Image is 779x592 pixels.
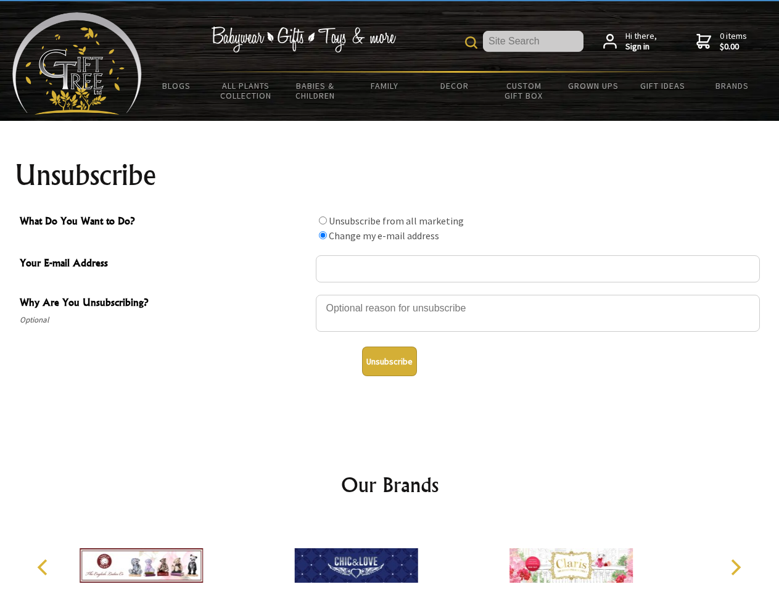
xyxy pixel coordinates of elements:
label: Change my e-mail address [329,229,439,242]
strong: $0.00 [720,41,747,52]
a: BLOGS [142,73,212,99]
h2: Our Brands [25,470,755,499]
a: Hi there,Sign in [603,31,657,52]
a: Gift Ideas [628,73,698,99]
img: product search [465,36,477,49]
span: 0 items [720,30,747,52]
span: Your E-mail Address [20,255,310,273]
a: Family [350,73,420,99]
a: Decor [419,73,489,99]
h1: Unsubscribe [15,160,765,190]
input: What Do You Want to Do? [319,216,327,224]
a: Babies & Children [281,73,350,109]
span: Why Are You Unsubscribing? [20,295,310,313]
a: 0 items$0.00 [696,31,747,52]
input: Your E-mail Address [316,255,760,282]
a: All Plants Collection [212,73,281,109]
span: Optional [20,313,310,327]
button: Unsubscribe [362,347,417,376]
img: Babywear - Gifts - Toys & more [211,27,396,52]
button: Next [722,554,749,581]
strong: Sign in [625,41,657,52]
button: Previous [31,554,58,581]
a: Brands [698,73,767,99]
span: Hi there, [625,31,657,52]
span: What Do You Want to Do? [20,213,310,231]
textarea: Why Are You Unsubscribing? [316,295,760,332]
input: What Do You Want to Do? [319,231,327,239]
img: Babyware - Gifts - Toys and more... [12,12,142,115]
label: Unsubscribe from all marketing [329,215,464,227]
a: Custom Gift Box [489,73,559,109]
input: Site Search [483,31,583,52]
a: Grown Ups [558,73,628,99]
